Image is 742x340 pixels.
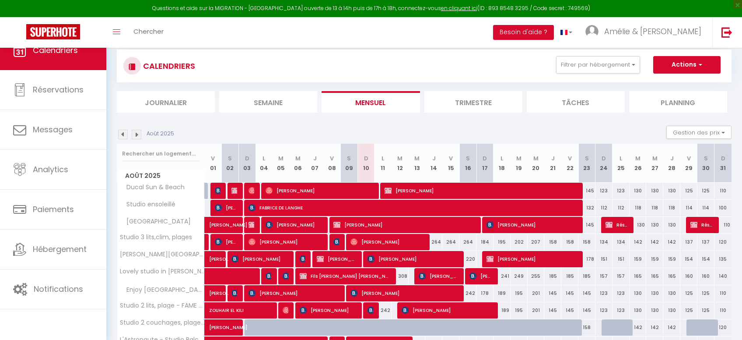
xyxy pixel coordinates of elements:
[646,251,663,267] div: 159
[262,154,265,163] abbr: L
[215,199,238,216] span: [PERSON_NAME]
[425,234,442,250] div: 264
[551,154,555,163] abbr: J
[595,302,612,319] div: 123
[333,234,339,250] span: [PERSON_NAME]
[209,280,229,297] span: [PERSON_NAME]
[714,183,731,199] div: 110
[266,268,271,284] span: [PERSON_NAME]
[33,164,68,175] span: Analytics
[367,302,373,319] span: [PERSON_NAME]
[215,182,220,199] span: [PERSON_NAME]
[392,268,409,284] div: 308
[697,268,714,284] div: 160
[612,285,630,301] div: 123
[605,216,628,233] span: Réservée Elvyra
[721,27,732,38] img: logout
[215,234,238,250] span: [PERSON_NAME]
[612,144,630,183] th: 25
[646,183,663,199] div: 130
[26,24,80,39] img: Super Booking
[568,154,572,163] abbr: V
[231,251,288,267] span: [PERSON_NAME]
[511,268,528,284] div: 249
[612,268,630,284] div: 157
[245,154,249,163] abbr: D
[493,25,554,40] button: Besoin d'aide ?
[147,130,174,138] p: Août 2025
[119,183,187,192] span: Ducal Sun & Beach
[561,234,578,250] div: 158
[347,154,351,163] abbr: S
[493,268,511,284] div: 241
[697,200,714,216] div: 114
[561,268,578,284] div: 185
[528,302,545,319] div: 201
[493,285,511,301] div: 189
[646,144,663,183] th: 27
[424,91,522,113] li: Trimestre
[595,200,612,216] div: 112
[561,302,578,319] div: 145
[595,183,612,199] div: 123
[486,216,577,233] span: [PERSON_NAME]
[228,154,232,163] abbr: S
[317,251,357,267] span: [PERSON_NAME]
[122,146,199,162] input: Rechercher un logement...
[646,285,663,301] div: 130
[307,144,324,183] th: 07
[511,234,528,250] div: 202
[33,84,84,95] span: Réservations
[119,200,178,209] span: Studio ensoleillé
[266,216,322,233] span: [PERSON_NAME]
[630,234,647,250] div: 142
[697,302,714,319] div: 125
[697,234,714,250] div: 137
[459,144,476,183] th: 16
[476,234,493,250] div: 184
[630,319,647,336] div: 142
[579,17,712,48] a: ... Amélie & [PERSON_NAME]
[283,268,288,284] span: [PERSON_NAME]
[670,154,674,163] abbr: J
[528,285,545,301] div: 201
[350,234,424,250] span: [PERSON_NAME]
[595,285,612,301] div: 123
[313,154,317,163] abbr: J
[374,144,392,183] th: 11
[255,144,273,183] th: 04
[476,144,493,183] th: 17
[397,154,402,163] abbr: M
[127,17,170,48] a: Chercher
[680,144,697,183] th: 29
[680,285,697,301] div: 125
[295,154,301,163] abbr: M
[635,154,640,163] abbr: M
[419,268,458,284] span: [PERSON_NAME]
[322,91,420,113] li: Mensuel
[119,319,206,326] span: Studio 2 couchages, plages, port
[278,154,283,163] abbr: M
[248,182,254,199] span: [PERSON_NAME]
[578,200,595,216] div: 132
[231,285,237,301] span: UNAI SALABERRIA
[511,285,528,301] div: 195
[663,319,680,336] div: 142
[367,251,458,267] span: [PERSON_NAME]
[425,144,442,183] th: 14
[646,302,663,319] div: 130
[630,183,647,199] div: 130
[680,302,697,319] div: 125
[630,217,647,233] div: 130
[646,234,663,250] div: 142
[602,154,606,163] abbr: D
[511,144,528,183] th: 19
[630,200,647,216] div: 118
[493,234,511,250] div: 195
[697,144,714,183] th: 30
[687,154,691,163] abbr: V
[663,251,680,267] div: 159
[630,302,647,319] div: 130
[290,144,307,183] th: 06
[119,268,206,275] span: Lovely studio in [PERSON_NAME][GEOGRAPHIC_DATA]- Baronnet❤️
